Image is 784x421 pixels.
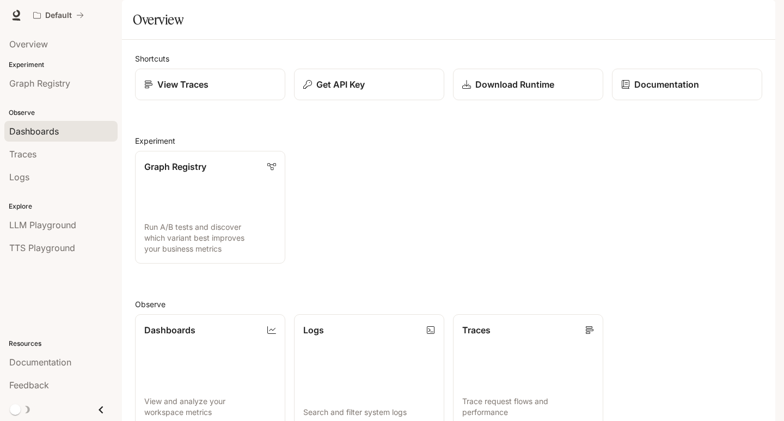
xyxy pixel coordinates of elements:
[634,78,699,91] p: Documentation
[303,407,435,418] p: Search and filter system logs
[133,9,183,30] h1: Overview
[135,53,762,64] h2: Shortcuts
[144,222,276,254] p: Run A/B tests and discover which variant best improves your business metrics
[462,396,594,418] p: Trace request flows and performance
[303,324,324,337] p: Logs
[144,324,195,337] p: Dashboards
[294,69,444,100] button: Get API Key
[475,78,554,91] p: Download Runtime
[157,78,209,91] p: View Traces
[45,11,72,20] p: Default
[144,160,206,173] p: Graph Registry
[612,69,762,100] a: Documentation
[135,69,285,100] a: View Traces
[135,298,762,310] h2: Observe
[135,151,285,264] a: Graph RegistryRun A/B tests and discover which variant best improves your business metrics
[462,324,491,337] p: Traces
[135,135,762,147] h2: Experiment
[28,4,89,26] button: All workspaces
[144,396,276,418] p: View and analyze your workspace metrics
[453,69,603,100] a: Download Runtime
[316,78,365,91] p: Get API Key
